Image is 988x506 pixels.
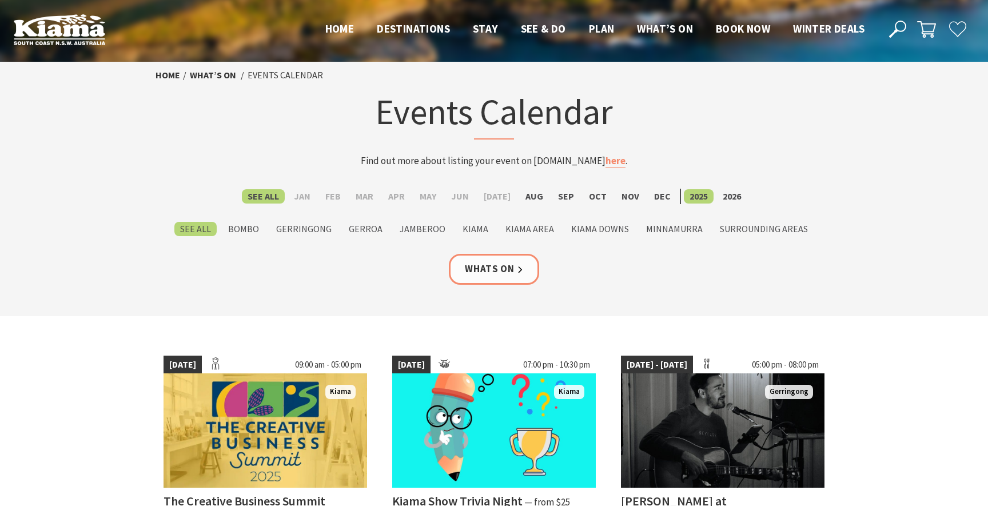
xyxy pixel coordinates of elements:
[684,189,714,204] label: 2025
[473,22,498,35] span: Stay
[714,222,814,236] label: Surrounding Areas
[621,373,824,488] img: Matt Dundas
[392,373,596,488] img: trivia night
[746,356,824,374] span: 05:00 pm - 08:00 pm
[565,222,635,236] label: Kiama Downs
[156,69,180,81] a: Home
[449,254,539,284] a: Whats On
[793,22,865,35] span: Winter Deals
[648,189,676,204] label: Dec
[716,22,770,35] span: Book now
[392,356,431,374] span: [DATE]
[637,22,693,35] span: What’s On
[289,356,367,374] span: 09:00 am - 05:00 pm
[242,189,285,204] label: See All
[222,222,265,236] label: Bombo
[270,153,718,169] p: Find out more about listing your event on [DOMAIN_NAME] .
[517,356,596,374] span: 07:00 pm - 10:30 pm
[520,189,549,204] label: Aug
[445,189,475,204] label: Jun
[583,189,612,204] label: Oct
[174,222,217,236] label: See All
[314,20,876,39] nav: Main Menu
[288,189,316,204] label: Jan
[190,69,236,81] a: What’s On
[164,356,202,374] span: [DATE]
[616,189,645,204] label: Nov
[343,222,388,236] label: Gerroa
[350,189,379,204] label: Mar
[164,373,367,488] img: creative Business Summit
[325,22,354,35] span: Home
[270,89,718,140] h1: Events Calendar
[414,189,442,204] label: May
[457,222,494,236] label: Kiama
[500,222,560,236] label: Kiama Area
[394,222,451,236] label: Jamberoo
[270,222,337,236] label: Gerringong
[621,356,693,374] span: [DATE] - [DATE]
[521,22,566,35] span: See & Do
[377,22,450,35] span: Destinations
[383,189,411,204] label: Apr
[589,22,615,35] span: Plan
[478,189,516,204] label: [DATE]
[14,14,105,45] img: Kiama Logo
[552,189,580,204] label: Sep
[605,154,626,168] a: here
[717,189,747,204] label: 2026
[554,385,584,399] span: Kiama
[320,189,346,204] label: Feb
[640,222,708,236] label: Minnamurra
[248,68,323,83] li: Events Calendar
[765,385,813,399] span: Gerringong
[325,385,356,399] span: Kiama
